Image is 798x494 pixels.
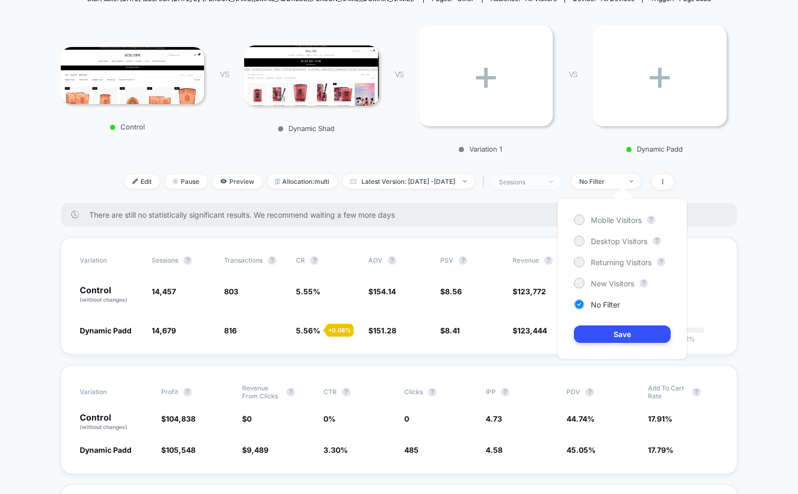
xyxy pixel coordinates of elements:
[648,384,687,400] span: Add To Cart Rate
[593,25,727,126] div: +
[247,445,268,454] span: 9,489
[80,256,138,265] span: Variation
[80,445,132,454] span: Dynamic Padd
[342,388,350,396] button: ?
[567,445,596,454] span: 45.05 %
[517,326,547,335] span: 123,444
[80,384,138,400] span: Variation
[486,414,502,423] span: 4.73
[326,324,354,337] div: + 0.08 %
[440,326,460,335] span: $
[166,414,196,423] span: 104,838
[629,180,633,182] img: end
[267,174,337,189] span: Allocation: multi
[286,388,295,396] button: ?
[89,210,716,219] span: There are still no statistically significant results. We recommend waiting a few more days
[549,181,553,183] img: end
[513,326,547,335] span: $
[368,287,396,296] span: $
[152,287,176,296] span: 14,457
[440,287,462,296] span: $
[310,256,319,265] button: ?
[212,174,262,189] span: Preview
[125,174,160,189] span: Edit
[368,326,396,335] span: $
[419,25,553,126] div: +
[388,256,396,265] button: ?
[445,326,460,335] span: 8.41
[242,445,268,454] span: $
[373,287,396,296] span: 154.14
[648,445,673,454] span: 17.79 %
[404,414,409,423] span: 0
[459,256,467,265] button: ?
[501,388,509,396] button: ?
[368,256,383,264] span: AOV
[275,179,280,184] img: rebalance
[173,179,178,184] img: end
[323,388,337,396] span: CTR
[647,216,655,224] button: ?
[224,326,237,335] span: 816
[579,178,621,185] div: No Filter
[296,326,320,335] span: 5.56 %
[480,174,491,190] span: |
[591,258,652,267] span: Returning Visitors
[373,326,396,335] span: 151.28
[323,414,336,423] span: 0 %
[544,256,553,265] button: ?
[242,384,281,400] span: Revenue From Clicks
[574,325,671,343] button: Save
[404,388,423,396] span: Clicks
[80,326,132,335] span: Dynamic Padd
[152,256,178,264] span: Sessions
[567,388,580,396] span: PDV
[183,388,192,396] button: ?
[428,388,437,396] button: ?
[414,145,548,153] p: Variation 1
[296,287,320,296] span: 5.55 %
[80,424,127,430] span: (without changes)
[486,388,496,396] span: IPP
[591,237,647,246] span: Desktop Visitors
[80,296,127,303] span: (without changes)
[591,279,634,288] span: New Visitors
[239,124,373,133] p: Dynamic Shad
[220,70,228,79] span: VS
[567,414,595,423] span: 44.74 %
[639,279,648,287] button: ?
[445,287,462,296] span: 8.56
[591,300,620,309] span: No Filter
[296,256,305,264] span: CR
[513,287,546,296] span: $
[61,47,204,104] img: Control main
[183,256,192,265] button: ?
[323,445,348,454] span: 3.30 %
[161,445,196,454] span: $
[166,445,196,454] span: 105,548
[80,413,151,431] p: Control
[657,258,665,266] button: ?
[404,445,419,454] span: 485
[350,179,356,184] img: calendar
[342,174,475,189] span: Latest Version: [DATE] - [DATE]
[517,287,546,296] span: 123,772
[513,256,539,264] span: Revenue
[692,388,701,396] button: ?
[648,414,672,423] span: 17.91 %
[133,179,138,184] img: edit
[588,145,721,153] p: Dynamic Padd
[242,414,252,423] span: $
[161,388,178,396] span: Profit
[486,445,503,454] span: 4.58
[55,123,199,131] p: Control
[165,174,207,189] span: Pause
[247,414,252,423] span: 0
[161,414,196,423] span: $
[499,178,541,186] div: sessions
[586,388,594,396] button: ?
[224,256,263,264] span: Transactions
[463,180,467,182] img: end
[244,45,378,105] img: Dynamic Shad main
[224,287,238,296] span: 803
